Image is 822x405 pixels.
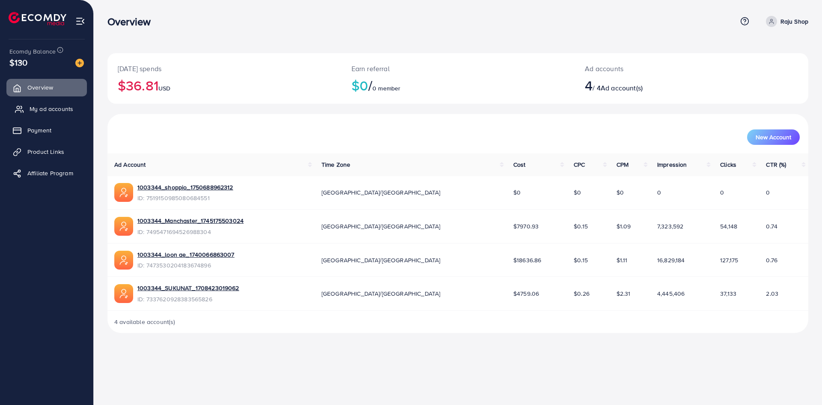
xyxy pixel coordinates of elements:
span: 4,445,406 [657,289,685,298]
p: Ad accounts [585,63,739,74]
img: ic-ads-acc.e4c84228.svg [114,217,133,236]
a: 1003344_loon ae_1740066863007 [137,250,235,259]
span: Cost [513,160,526,169]
a: 1003344_SUKUNAT_1708423019062 [137,284,239,292]
img: menu [75,16,85,26]
span: 4 available account(s) [114,318,176,326]
h2: $36.81 [118,77,331,93]
span: New Account [756,134,791,140]
span: 4 [585,75,593,95]
span: 7,323,592 [657,222,683,231]
span: ID: 7519150985080684551 [137,194,233,202]
span: Overview [27,83,53,92]
a: 1003344_Manchaster_1745175503024 [137,216,244,225]
span: 16,829,184 [657,256,685,264]
span: 0 member [372,84,400,93]
span: [GEOGRAPHIC_DATA]/[GEOGRAPHIC_DATA] [322,289,441,298]
span: 2.03 [766,289,778,298]
span: $1.11 [616,256,628,264]
p: Raju Shop [780,16,808,27]
span: CTR (%) [766,160,786,169]
span: Impression [657,160,687,169]
h3: Overview [107,15,158,28]
span: 0 [720,188,724,197]
span: Ad Account [114,160,146,169]
span: Time Zone [322,160,350,169]
img: logo [9,12,66,25]
span: $1.09 [616,222,631,231]
p: [DATE] spends [118,63,331,74]
span: 127,175 [720,256,738,264]
span: 54,148 [720,222,737,231]
span: CPM [616,160,628,169]
span: $0.15 [574,222,588,231]
span: [GEOGRAPHIC_DATA]/[GEOGRAPHIC_DATA] [322,188,441,197]
span: 37,133 [720,289,736,298]
span: $130 [9,56,28,69]
span: 0 [657,188,661,197]
span: Payment [27,126,51,135]
span: $0 [616,188,624,197]
h2: / 4 [585,77,739,93]
button: New Account [747,129,800,145]
img: image [75,59,84,67]
span: ID: 7473530204183674896 [137,261,235,270]
iframe: Chat [786,366,816,399]
span: Clicks [720,160,736,169]
span: [GEOGRAPHIC_DATA]/[GEOGRAPHIC_DATA] [322,256,441,264]
span: $7970.93 [513,222,539,231]
p: Earn referral [351,63,565,74]
span: $0.15 [574,256,588,264]
span: Ad account(s) [601,83,643,93]
span: 0.74 [766,222,777,231]
span: / [368,75,372,95]
span: [GEOGRAPHIC_DATA]/[GEOGRAPHIC_DATA] [322,222,441,231]
span: CPC [574,160,585,169]
span: $0 [574,188,581,197]
span: Ecomdy Balance [9,47,56,56]
a: Product Links [6,143,87,160]
img: ic-ads-acc.e4c84228.svg [114,183,133,202]
span: USD [158,84,170,93]
img: ic-ads-acc.e4c84228.svg [114,251,133,270]
span: $4759.06 [513,289,539,298]
span: Affiliate Program [27,169,73,177]
span: 0.76 [766,256,777,264]
span: ID: 7495471694526988304 [137,228,244,236]
span: ID: 7337620928383565826 [137,295,239,303]
h2: $0 [351,77,565,93]
span: $18636.86 [513,256,541,264]
img: ic-ads-acc.e4c84228.svg [114,284,133,303]
a: 1003344_shoppio_1750688962312 [137,183,233,192]
a: Overview [6,79,87,96]
span: $0.26 [574,289,590,298]
a: Affiliate Program [6,165,87,182]
a: Raju Shop [762,16,808,27]
a: My ad accounts [6,100,87,117]
span: 0 [766,188,770,197]
span: $2.31 [616,289,631,298]
span: Product Links [27,147,64,156]
span: $0 [513,188,521,197]
a: Payment [6,122,87,139]
span: My ad accounts [30,105,73,113]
